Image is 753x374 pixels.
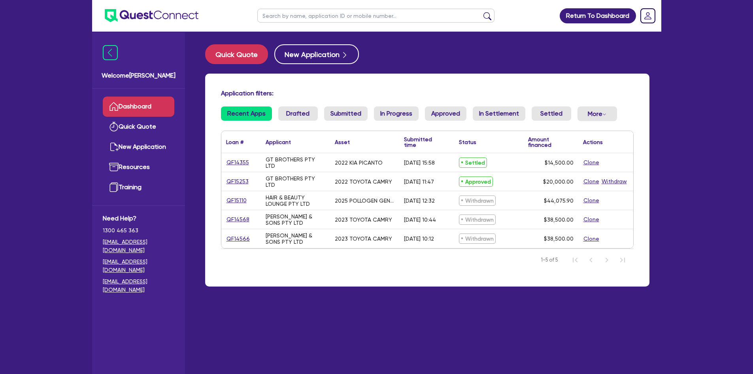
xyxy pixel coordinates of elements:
button: Clone [583,196,600,205]
a: Resources [103,157,174,177]
div: [DATE] 12:32 [404,197,435,204]
span: Withdrawn [459,215,496,225]
a: QF14566 [226,234,250,243]
div: [DATE] 15:58 [404,159,435,166]
span: Need Help? [103,214,174,223]
div: [DATE] 11:47 [404,178,434,185]
a: [EMAIL_ADDRESS][DOMAIN_NAME] [103,277,174,294]
span: Withdrawn [459,234,496,244]
div: Loan # [226,139,243,145]
a: Training [103,177,174,197]
a: Settled [532,106,571,121]
img: training [109,182,119,192]
a: Quick Quote [103,117,174,137]
div: Actions [583,139,603,145]
img: icon-menu-close [103,45,118,60]
span: Approved [459,177,493,187]
button: Previous Page [583,252,599,268]
img: quest-connect-logo-blue [105,9,198,22]
img: quick-quote [109,122,119,131]
button: First Page [567,252,583,268]
div: [DATE] 10:12 [404,235,434,242]
a: QF14355 [226,158,249,167]
button: Clone [583,158,600,167]
a: In Progress [374,106,419,121]
a: Return To Dashboard [560,8,636,23]
a: [EMAIL_ADDRESS][DOMAIN_NAME] [103,258,174,274]
a: QF15110 [226,196,247,205]
span: $38,500.00 [544,216,574,223]
button: Clone [583,177,600,186]
div: [PERSON_NAME] & SONS PTY LTD [266,232,325,245]
div: 2022 KIA PICANTO [335,159,383,166]
a: In Settlement [473,106,525,121]
a: QF14568 [226,215,250,224]
div: Submitted time [404,137,442,148]
button: Last Page [615,252,630,268]
a: Submitted [324,106,368,121]
div: 2025 POLLOGEN GENEO X [335,197,394,204]
a: Dropdown toggle [638,6,658,26]
div: [DATE] 10:44 [404,216,436,223]
input: Search by name, application ID or mobile number... [257,9,494,23]
span: Withdrawn [459,196,496,206]
span: $14,500.00 [545,159,574,166]
img: new-application [109,142,119,152]
div: Status [459,139,476,145]
div: Amount financed [528,137,574,148]
div: 2022 TOYOTA CAMRY [335,178,392,185]
a: [EMAIL_ADDRESS][DOMAIN_NAME] [103,238,174,254]
button: Clone [583,234,600,243]
a: QF15253 [226,177,249,186]
button: Next Page [599,252,615,268]
a: Dashboard [103,97,174,117]
span: $38,500.00 [544,235,574,242]
span: 1300 465 363 [103,226,174,235]
a: New Application [103,137,174,157]
button: Dropdown toggle [577,106,617,121]
span: Settled [459,158,487,168]
div: 2023 TOYOTA CAMRY [335,235,392,242]
button: Clone [583,215,600,224]
a: Recent Apps [221,106,272,121]
a: Drafted [278,106,318,121]
div: GT BROTHERS PTY LTD [266,156,325,169]
span: 1-5 of 5 [541,256,558,264]
a: Approved [425,106,466,121]
img: resources [109,162,119,172]
div: 2023 TOYOTA CAMRY [335,216,392,223]
div: Applicant [266,139,291,145]
a: Quick Quote [205,44,274,64]
div: HAIR & BEAUTY LOUNGE PTY LTD [266,194,325,207]
div: GT BROTHERS PTY LTD [266,175,325,188]
button: Withdraw [601,177,627,186]
span: $44,075.90 [544,197,574,204]
span: $20,000.00 [543,178,574,185]
h4: Application filters: [221,89,634,97]
button: Quick Quote [205,44,268,64]
span: Welcome [PERSON_NAME] [102,71,176,80]
button: New Application [274,44,359,64]
div: [PERSON_NAME] & SONS PTY LTD [266,213,325,226]
div: Asset [335,139,350,145]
